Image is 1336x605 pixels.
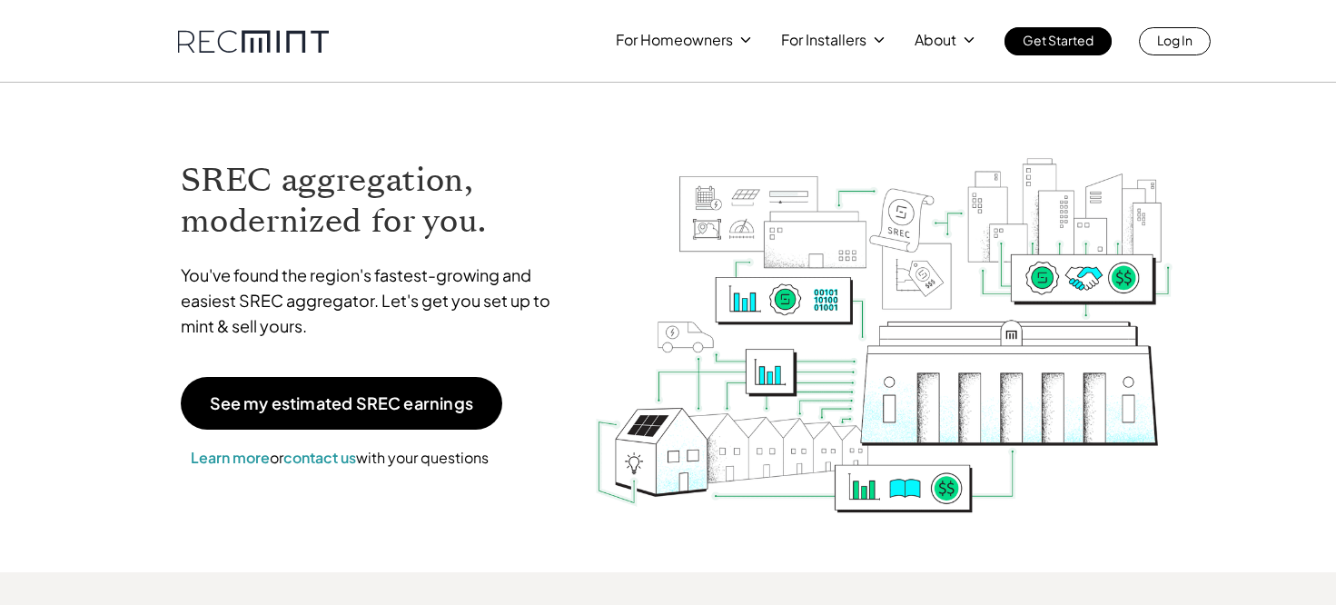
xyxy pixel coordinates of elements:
[1023,27,1094,53] p: Get Started
[181,160,568,242] h1: SREC aggregation, modernized for you.
[1139,27,1211,55] a: Log In
[181,446,499,470] p: or with your questions
[210,395,473,412] p: See my estimated SREC earnings
[191,448,270,467] a: Learn more
[616,27,733,53] p: For Homeowners
[915,27,956,53] p: About
[1157,27,1193,53] p: Log In
[781,27,866,53] p: For Installers
[181,377,502,430] a: See my estimated SREC earnings
[181,263,568,339] p: You've found the region's fastest-growing and easiest SREC aggregator. Let's get you set up to mi...
[283,448,356,467] a: contact us
[594,110,1173,518] img: RECmint value cycle
[1004,27,1112,55] a: Get Started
